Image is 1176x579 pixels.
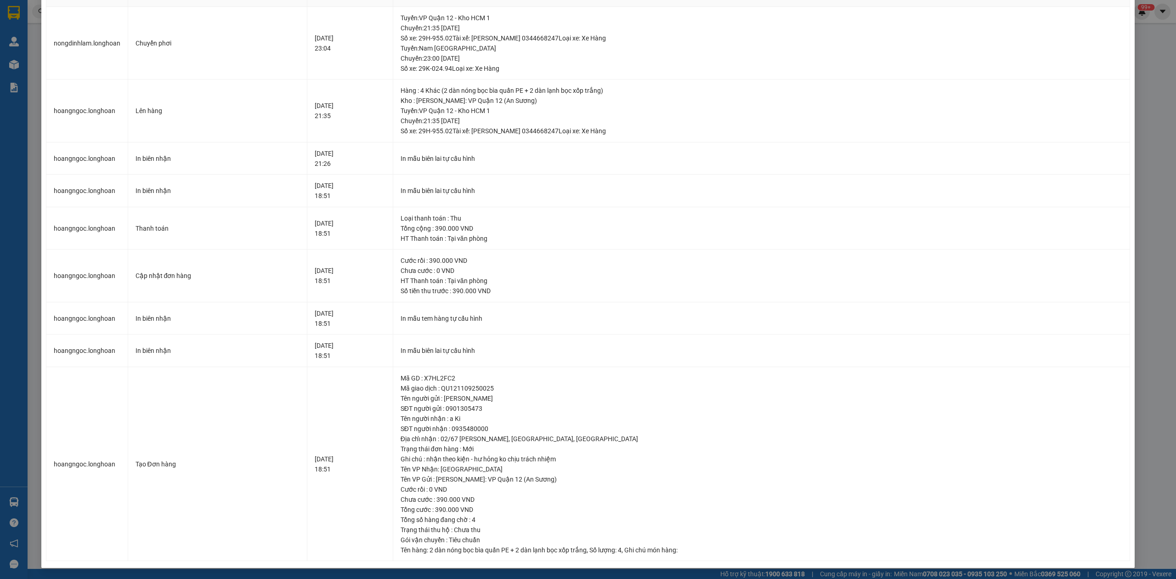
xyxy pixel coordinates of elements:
[315,341,385,361] div: [DATE] 18:51
[401,266,1123,276] div: Chưa cước : 0 VND
[401,464,1123,474] div: Tên VP Nhận: [GEOGRAPHIC_DATA]
[401,13,1123,43] div: Tuyến : VP Quận 12 - Kho HCM 1 Chuyến: 21:35 [DATE] Số xe: 29H-955.02 Tài xế: [PERSON_NAME] 03446...
[46,175,128,207] td: hoangngoc.longhoan
[136,223,300,233] div: Thanh toán
[401,424,1123,434] div: SĐT người nhận : 0935480000
[136,313,300,324] div: In biên nhận
[136,346,300,356] div: In biên nhận
[401,414,1123,424] div: Tên người nhận : a Ki
[401,106,1123,136] div: Tuyến : VP Quận 12 - Kho HCM 1 Chuyến: 21:35 [DATE] Số xe: 29H-955.02 Tài xế: [PERSON_NAME] 03446...
[46,207,128,250] td: hoangngoc.longhoan
[315,148,385,169] div: [DATE] 21:26
[136,153,300,164] div: In biên nhận
[46,367,128,562] td: hoangngoc.longhoan
[401,525,1123,535] div: Trạng thái thu hộ : Chưa thu
[46,250,128,302] td: hoangngoc.longhoan
[401,535,1123,545] div: Gói vận chuyển : Tiêu chuẩn
[46,142,128,175] td: hoangngoc.longhoan
[401,505,1123,515] div: Tổng cước : 390.000 VND
[401,454,1123,464] div: Ghi chú : nhận theo kiện - hư hỏng ko chịu trách nhiệm
[401,223,1123,233] div: Tổng cộng : 390.000 VND
[315,218,385,238] div: [DATE] 18:51
[401,153,1123,164] div: In mẫu biên lai tự cấu hình
[401,276,1123,286] div: HT Thanh toán : Tại văn phòng
[401,494,1123,505] div: Chưa cước : 390.000 VND
[401,186,1123,196] div: In mẫu biên lai tự cấu hình
[136,106,300,116] div: Lên hàng
[315,33,385,53] div: [DATE] 23:04
[401,346,1123,356] div: In mẫu biên lai tự cấu hình
[401,286,1123,296] div: Số tiền thu trước : 390.000 VND
[136,271,300,281] div: Cập nhật đơn hàng
[401,393,1123,403] div: Tên người gửi : [PERSON_NAME]
[401,403,1123,414] div: SĐT người gửi : 0901305473
[315,266,385,286] div: [DATE] 18:51
[401,383,1123,393] div: Mã giao dịch : QU121109250025
[401,233,1123,244] div: HT Thanh toán : Tại văn phòng
[46,79,128,142] td: hoangngoc.longhoan
[401,484,1123,494] div: Cước rồi : 0 VND
[315,101,385,121] div: [DATE] 21:35
[315,308,385,329] div: [DATE] 18:51
[315,181,385,201] div: [DATE] 18:51
[401,545,1123,555] div: Tên hàng: , Số lượng: , Ghi chú món hàng:
[315,454,385,474] div: [DATE] 18:51
[618,546,622,554] span: 4
[401,43,1123,74] div: Tuyến : Nam [GEOGRAPHIC_DATA] Chuyến: 23:00 [DATE] Số xe: 29K-024.94 Loại xe: Xe Hàng
[401,255,1123,266] div: Cước rồi : 390.000 VND
[401,373,1123,383] div: Mã GD : X7HL2FC2
[430,546,587,554] span: 2 dàn nóng bọc bìa quấn PE + 2 dàn lạnh bọc xốp trắng
[136,459,300,469] div: Tạo Đơn hàng
[401,434,1123,444] div: Địa chỉ nhận : 02/67 [PERSON_NAME], [GEOGRAPHIC_DATA], [GEOGRAPHIC_DATA]
[46,335,128,367] td: hoangngoc.longhoan
[136,186,300,196] div: In biên nhận
[401,474,1123,484] div: Tên VP Gửi : [PERSON_NAME]: VP Quận 12 (An Sương)
[136,38,300,48] div: Chuyển phơi
[401,444,1123,454] div: Trạng thái đơn hàng : Mới
[46,302,128,335] td: hoangngoc.longhoan
[401,515,1123,525] div: Tổng số hàng đang chờ : 4
[401,213,1123,223] div: Loại thanh toán : Thu
[401,85,1123,96] div: Hàng : 4 Khác (2 dàn nóng bọc bìa quấn PE + 2 dàn lạnh bọc xốp trắng)
[46,7,128,80] td: nongdinhlam.longhoan
[401,96,1123,106] div: Kho : [PERSON_NAME]: VP Quận 12 (An Sương)
[401,313,1123,324] div: In mẫu tem hàng tự cấu hình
